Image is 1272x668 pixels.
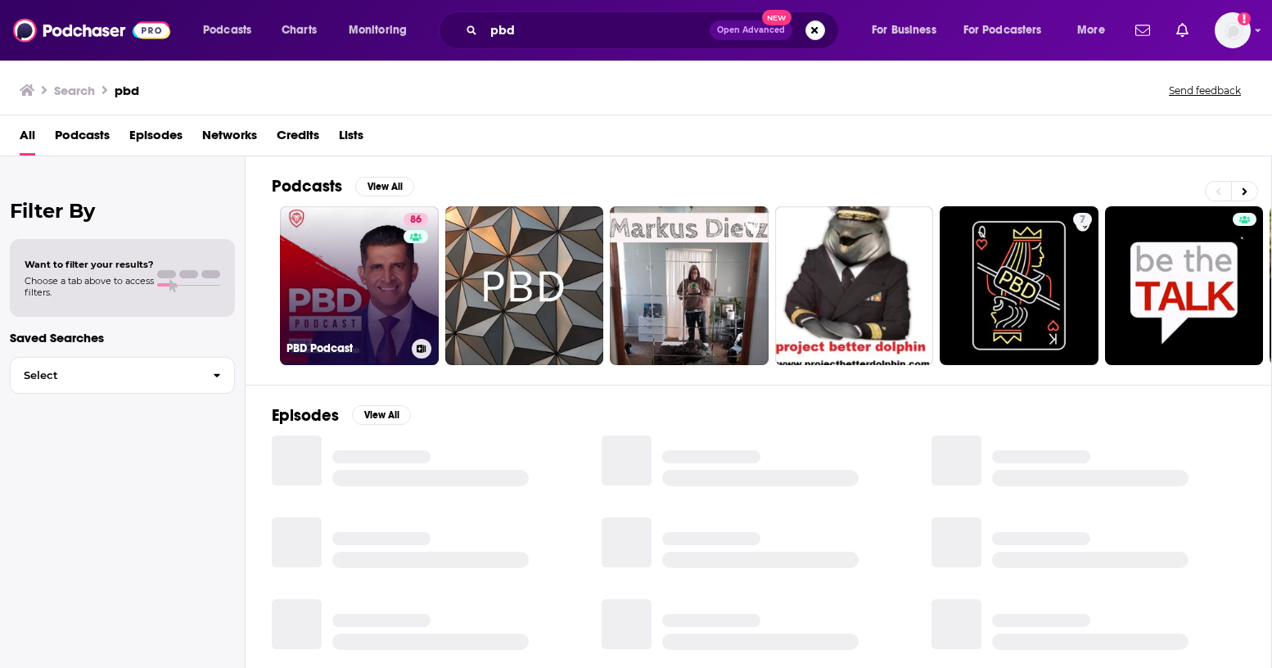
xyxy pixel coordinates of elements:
[940,206,1098,365] a: 7
[717,26,785,34] span: Open Advanced
[410,212,422,228] span: 86
[280,206,439,365] a: 86PBD Podcast
[13,15,170,46] img: Podchaser - Follow, Share and Rate Podcasts
[1164,83,1246,97] button: Send feedback
[1080,212,1085,228] span: 7
[454,11,855,49] div: Search podcasts, credits, & more...
[337,17,428,43] button: open menu
[355,177,414,196] button: View All
[484,17,710,43] input: Search podcasts, credits, & more...
[339,122,363,156] a: Lists
[762,10,792,25] span: New
[404,213,428,226] a: 86
[25,275,154,298] span: Choose a tab above to access filters.
[272,176,414,196] a: PodcastsView All
[1215,12,1251,48] button: Show profile menu
[963,19,1042,42] span: For Podcasters
[282,19,317,42] span: Charts
[349,19,407,42] span: Monitoring
[115,83,139,98] h3: pbd
[1238,12,1251,25] svg: Add a profile image
[129,122,183,156] a: Episodes
[1215,12,1251,48] img: User Profile
[1215,12,1251,48] span: Logged in as bkmartin
[1073,213,1092,226] a: 7
[55,122,110,156] a: Podcasts
[20,122,35,156] a: All
[192,17,273,43] button: open menu
[1077,19,1105,42] span: More
[10,357,235,394] button: Select
[202,122,257,156] a: Networks
[1129,16,1157,44] a: Show notifications dropdown
[352,405,411,425] button: View All
[860,17,957,43] button: open menu
[25,259,154,270] span: Want to filter your results?
[872,19,936,42] span: For Business
[203,19,251,42] span: Podcasts
[11,370,200,381] span: Select
[10,330,235,345] p: Saved Searches
[272,176,342,196] h2: Podcasts
[271,17,327,43] a: Charts
[272,405,339,426] h2: Episodes
[286,341,405,355] h3: PBD Podcast
[272,405,411,426] a: EpisodesView All
[54,83,95,98] h3: Search
[710,20,792,40] button: Open AdvancedNew
[1066,17,1125,43] button: open menu
[10,199,235,223] h2: Filter By
[953,17,1066,43] button: open menu
[277,122,319,156] a: Credits
[1170,16,1195,44] a: Show notifications dropdown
